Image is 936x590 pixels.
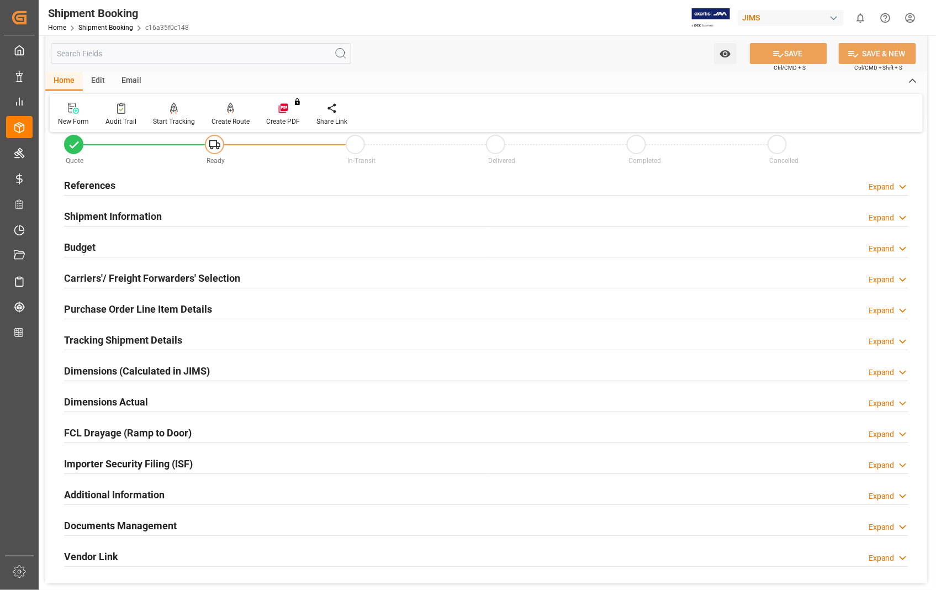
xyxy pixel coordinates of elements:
span: Delivered [488,157,515,165]
button: SAVE & NEW [839,43,916,64]
button: open menu [714,43,737,64]
div: Shipment Booking [48,5,189,22]
button: JIMS [738,7,848,28]
div: Start Tracking [153,117,195,127]
h2: Budget [64,240,96,255]
div: Expand [869,212,895,224]
div: Expand [869,398,895,409]
a: Home [48,24,66,31]
h2: Vendor Link [64,549,118,564]
h2: References [64,178,115,193]
button: Help Center [873,6,898,30]
h2: Carriers'/ Freight Forwarders' Selection [64,271,240,286]
div: Expand [869,305,895,317]
button: show 0 new notifications [848,6,873,30]
div: New Form [58,117,89,127]
h2: Documents Management [64,518,177,533]
h2: Tracking Shipment Details [64,333,182,347]
h2: Shipment Information [64,209,162,224]
h2: Importer Security Filing (ISF) [64,456,193,471]
div: Edit [83,72,113,91]
img: Exertis%20JAM%20-%20Email%20Logo.jpg_1722504956.jpg [692,8,730,28]
div: Email [113,72,150,91]
div: Expand [869,491,895,502]
div: JIMS [738,10,844,26]
div: Expand [869,336,895,347]
div: Create Route [211,117,250,127]
div: Share Link [316,117,347,127]
h2: Dimensions (Calculated in JIMS) [64,364,210,378]
button: SAVE [750,43,827,64]
div: Expand [869,429,895,440]
div: Expand [869,243,895,255]
input: Search Fields [51,43,351,64]
div: Expand [869,367,895,378]
div: Expand [869,181,895,193]
div: Home [45,72,83,91]
div: Expand [869,552,895,564]
div: Audit Trail [105,117,136,127]
span: Ready [207,157,225,165]
span: Ctrl/CMD + Shift + S [854,64,903,72]
span: In-Transit [347,157,376,165]
span: Quote [66,157,84,165]
span: Completed [629,157,662,165]
div: Expand [869,460,895,471]
h2: Additional Information [64,487,165,502]
h2: FCL Drayage (Ramp to Door) [64,425,192,440]
span: Ctrl/CMD + S [774,64,806,72]
span: Cancelled [770,157,799,165]
a: Shipment Booking [78,24,133,31]
div: Expand [869,274,895,286]
h2: Dimensions Actual [64,394,148,409]
h2: Purchase Order Line Item Details [64,302,212,317]
div: Expand [869,521,895,533]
